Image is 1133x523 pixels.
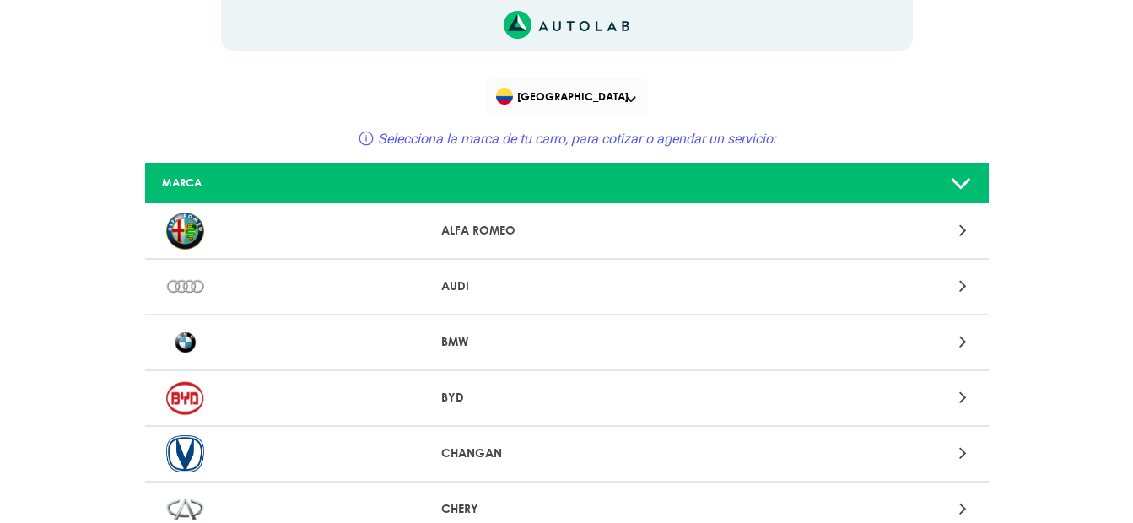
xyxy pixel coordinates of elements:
p: CHERY [441,500,692,518]
div: MARCA [149,175,428,191]
img: BYD [166,380,204,417]
p: AUDI [441,278,692,295]
div: Flag of COLOMBIA[GEOGRAPHIC_DATA] [486,78,648,115]
img: Flag of COLOMBIA [496,88,513,105]
a: Link al sitio de autolab [504,16,629,32]
p: ALFA ROMEO [441,222,692,240]
span: Selecciona la marca de tu carro, para cotizar o agendar un servicio: [378,131,776,147]
p: CHANGAN [441,445,692,462]
p: BMW [441,333,692,351]
p: BYD [441,389,692,407]
img: BMW [166,324,204,361]
img: ALFA ROMEO [166,213,204,250]
a: MARCA [145,163,989,204]
img: CHANGAN [166,435,204,472]
span: [GEOGRAPHIC_DATA] [496,84,640,108]
img: AUDI [166,268,204,305]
